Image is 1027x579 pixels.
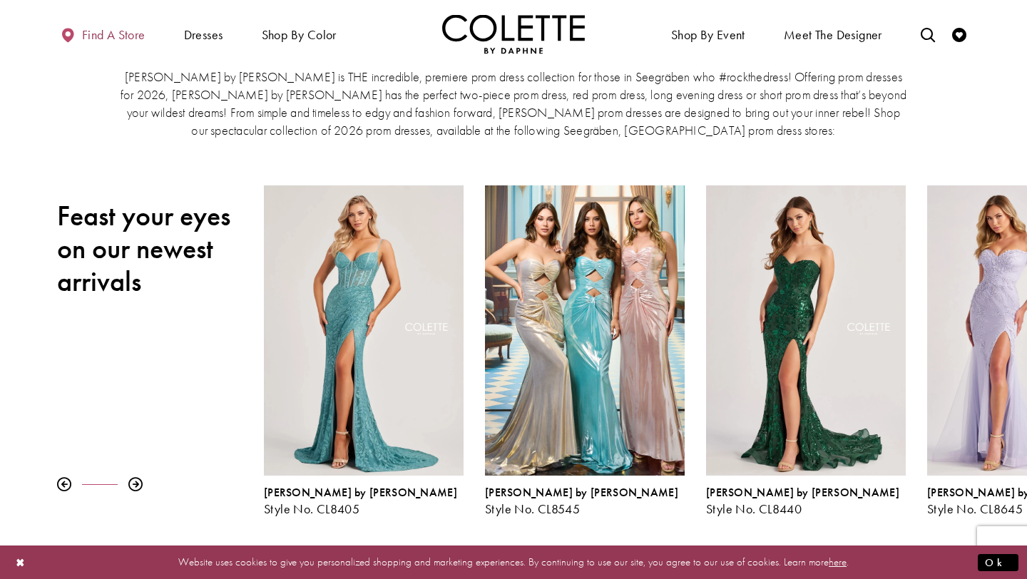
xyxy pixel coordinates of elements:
[9,550,33,575] button: Close Dialog
[184,28,223,42] span: Dresses
[927,501,1023,517] span: Style No. CL8645
[485,185,685,476] a: Visit Colette by Daphne Style No. CL8545 Page
[57,200,242,298] h2: Feast your eyes on our newest arrivals
[706,486,906,516] div: Colette by Daphne Style No. CL8440
[82,28,145,42] span: Find a store
[442,14,585,53] img: Colette by Daphne
[253,175,474,527] div: Colette by Daphne Style No. CL8405
[485,501,580,517] span: Style No. CL8545
[671,28,745,42] span: Shop By Event
[668,14,749,53] span: Shop By Event
[706,185,906,476] a: Visit Colette by Daphne Style No. CL8440 Page
[264,185,464,476] a: Visit Colette by Daphne Style No. CL8405 Page
[103,553,924,572] p: Website uses cookies to give you personalized shopping and marketing experiences. By continuing t...
[262,28,337,42] span: Shop by color
[57,14,148,53] a: Find a store
[949,14,970,53] a: Check Wishlist
[485,486,685,516] div: Colette by Daphne Style No. CL8545
[695,175,916,527] div: Colette by Daphne Style No. CL8440
[264,485,457,500] span: [PERSON_NAME] by [PERSON_NAME]
[120,68,907,139] p: [PERSON_NAME] by [PERSON_NAME] is THE incredible, premiere prom dress collection for those in See...
[829,555,847,569] a: here
[474,175,695,527] div: Colette by Daphne Style No. CL8545
[917,14,939,53] a: Toggle search
[784,28,882,42] span: Meet the designer
[978,553,1018,571] button: Submit Dialog
[180,14,227,53] span: Dresses
[264,501,359,517] span: Style No. CL8405
[780,14,886,53] a: Meet the designer
[442,14,585,53] a: Visit Home Page
[258,14,340,53] span: Shop by color
[485,485,678,500] span: [PERSON_NAME] by [PERSON_NAME]
[706,485,899,500] span: [PERSON_NAME] by [PERSON_NAME]
[706,501,802,517] span: Style No. CL8440
[264,486,464,516] div: Colette by Daphne Style No. CL8405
